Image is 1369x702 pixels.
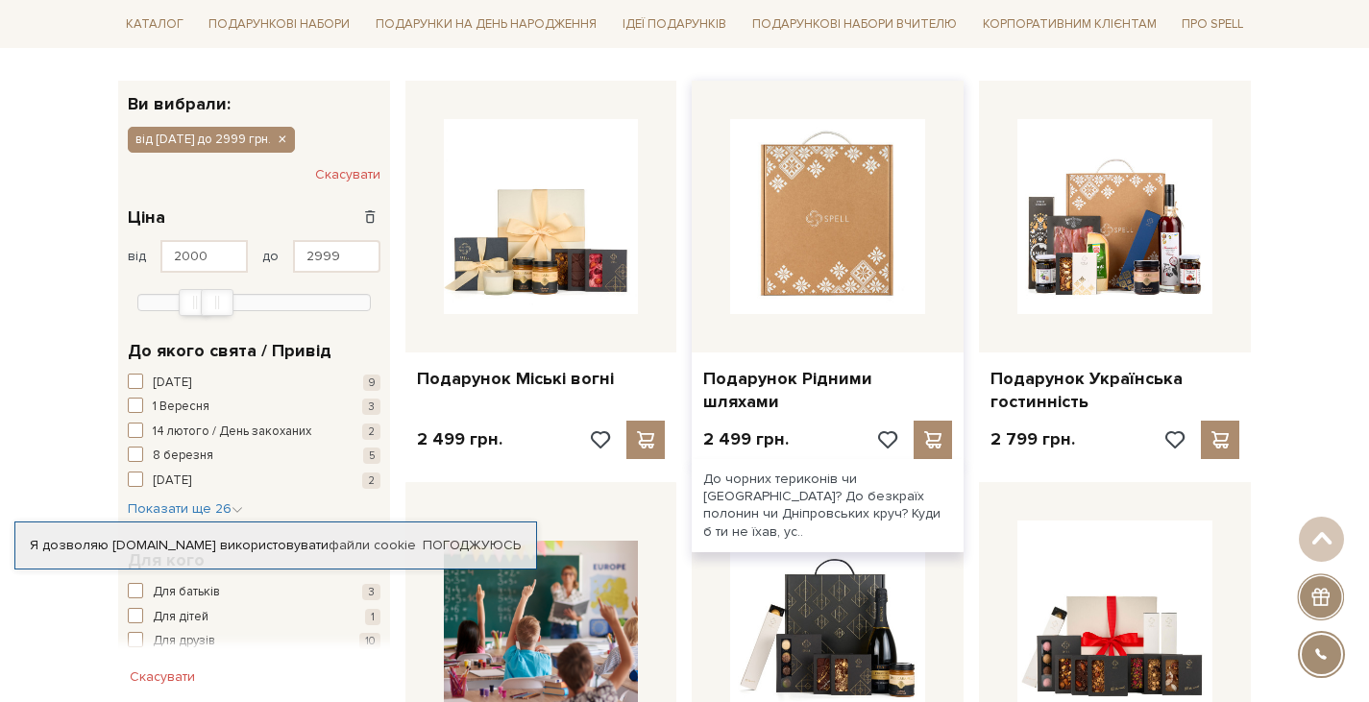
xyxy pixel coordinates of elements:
[363,448,380,464] span: 5
[118,10,191,39] a: Каталог
[153,583,220,602] span: Для батьків
[362,584,380,600] span: 3
[153,447,213,466] span: 8 березня
[730,119,925,314] img: Подарунок Рідними шляхами
[128,583,380,602] button: Для батьків 3
[128,338,331,364] span: До якого свята / Привід
[153,398,209,417] span: 1 Вересня
[417,428,502,450] p: 2 499 грн.
[201,10,357,39] a: Подарункові набори
[153,632,215,651] span: Для друзів
[153,374,191,393] span: [DATE]
[15,537,536,554] div: Я дозволяю [DOMAIN_NAME] використовувати
[128,500,243,517] span: Показати ще 26
[262,248,279,265] span: до
[128,499,243,519] button: Показати ще 26
[703,368,952,413] a: Подарунок Рідними шляхами
[128,398,380,417] button: 1 Вересня 3
[329,537,416,553] a: файли cookie
[128,423,380,442] button: 14 лютого / День закоханих 2
[128,447,380,466] button: 8 березня 5
[160,240,248,273] input: Ціна
[128,632,380,651] button: Для друзів 10
[362,399,380,415] span: 3
[990,428,1075,450] p: 2 799 грн.
[128,127,295,152] button: від [DATE] до 2999 грн.
[692,459,964,552] div: До чорних териконів чи [GEOGRAPHIC_DATA]? До безкраїх полонин чи Дніпровських круч? Куди б ти не ...
[179,289,211,316] div: Min
[153,608,208,627] span: Для дітей
[417,368,666,390] a: Подарунок Міські вогні
[118,662,207,692] button: Скасувати
[975,10,1164,39] a: Корпоративним клієнтам
[135,131,271,148] span: від [DATE] до 2999 грн.
[362,424,380,440] span: 2
[128,248,146,265] span: від
[153,423,311,442] span: 14 лютого / День закоханих
[128,205,165,230] span: Ціна
[615,10,734,39] a: Ідеї подарунків
[118,81,390,112] div: Ви вибрали:
[201,289,233,316] div: Max
[153,472,191,491] span: [DATE]
[359,633,380,649] span: 10
[362,472,380,489] span: 2
[365,609,380,625] span: 1
[745,8,965,40] a: Подарункові набори Вчителю
[128,472,380,491] button: [DATE] 2
[363,375,380,391] span: 9
[368,10,604,39] a: Подарунки на День народження
[1174,10,1251,39] a: Про Spell
[990,368,1239,413] a: Подарунок Українська гостинність
[293,240,380,273] input: Ціна
[128,374,380,393] button: [DATE] 9
[128,608,380,627] button: Для дітей 1
[703,428,789,450] p: 2 499 грн.
[423,537,521,554] a: Погоджуюсь
[315,159,380,190] button: Скасувати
